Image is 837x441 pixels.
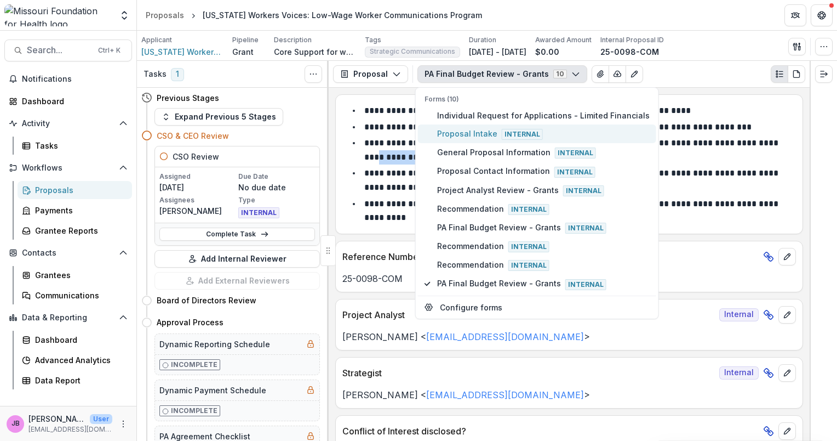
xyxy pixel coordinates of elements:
[141,35,172,45] p: Applicant
[437,165,650,177] span: Proposal Contact Information
[157,316,223,328] h4: Approval Process
[154,250,320,268] button: Add Internal Reviewer
[4,70,132,88] button: Notifications
[342,272,796,285] p: 25-0098-COM
[342,308,715,321] p: Project Analyst
[157,92,219,104] h4: Previous Stages
[771,65,788,83] button: Plaintext view
[365,35,381,45] p: Tags
[4,115,132,132] button: Open Activity
[565,223,606,234] span: Internal
[600,35,664,45] p: Internal Proposal ID
[35,375,123,386] div: Data Report
[565,279,606,290] span: Internal
[370,48,455,55] span: Strategic Communications
[437,128,650,140] span: Proposal Intake
[784,4,806,26] button: Partners
[90,414,112,424] p: User
[600,46,659,58] p: 25-0098-COM
[554,167,595,178] span: Internal
[18,222,132,240] a: Grantee Reports
[342,330,796,343] p: [PERSON_NAME] < >
[274,35,312,45] p: Description
[437,146,650,159] span: General Proposal Information
[171,360,217,370] p: Incomplete
[28,413,85,425] p: [PERSON_NAME]
[238,207,279,218] span: INTERNAL
[35,184,123,196] div: Proposals
[173,151,219,162] h5: CSO Review
[535,35,592,45] p: Awarded Amount
[437,110,650,121] span: Individual Request for Applications - Limited Financials
[171,406,217,416] p: Incomplete
[437,278,650,290] span: PA Final Budget Review - Grants
[719,308,759,321] span: Internal
[18,181,132,199] a: Proposals
[159,205,236,217] p: [PERSON_NAME]
[35,334,123,346] div: Dashboard
[35,225,123,236] div: Grantee Reports
[157,295,256,306] h4: Board of Directors Review
[342,250,759,263] p: Reference Number
[426,389,584,400] a: [EMAIL_ADDRESS][DOMAIN_NAME]
[469,35,496,45] p: Duration
[342,425,759,438] p: Conflict of Interest disclosed?
[203,9,482,21] div: [US_STATE] Workers Voices: Low-Wage Worker Communications Program
[563,185,604,196] span: Internal
[508,260,549,271] span: Internal
[811,4,833,26] button: Get Help
[4,309,132,326] button: Open Data & Reporting
[18,351,132,369] a: Advanced Analytics
[141,7,486,23] nav: breadcrumb
[502,129,543,140] span: Internal
[508,241,549,252] span: Internal
[4,92,132,110] a: Dashboard
[426,331,584,342] a: [EMAIL_ADDRESS][DOMAIN_NAME]
[117,417,130,431] button: More
[815,65,833,83] button: Expand right
[96,44,123,56] div: Ctrl + K
[788,65,805,83] button: PDF view
[719,366,759,380] span: Internal
[4,159,132,177] button: Open Workflows
[12,420,20,427] div: Jessie Besancenez
[22,119,114,128] span: Activity
[35,205,123,216] div: Payments
[555,148,596,159] span: Internal
[274,46,356,58] p: Core Support for worker organizing to strengthen worker-led advocacy and build the collective pow...
[778,364,796,382] button: edit
[22,248,114,258] span: Contacts
[141,7,188,23] a: Proposals
[35,269,123,281] div: Grantees
[154,272,320,290] button: Add External Reviewers
[4,39,132,61] button: Search...
[342,388,796,402] p: [PERSON_NAME] < >
[154,108,283,126] button: Expand Previous 5 Stages
[159,385,266,396] h5: Dynamic Payment Schedule
[342,366,715,380] p: Strategist
[437,184,650,196] span: Project Analyst Review - Grants
[305,65,322,83] button: Toggle View Cancelled Tasks
[18,286,132,304] a: Communications
[417,65,587,83] button: PA Final Budget Review - Grants10
[4,244,132,262] button: Open Contacts
[18,331,132,349] a: Dashboard
[22,95,123,107] div: Dashboard
[18,371,132,389] a: Data Report
[238,182,315,193] p: No due date
[171,68,184,81] span: 1
[437,203,650,215] span: Recommendation
[333,65,408,83] button: Proposal
[28,425,112,434] p: [EMAIL_ADDRESS][DOMAIN_NAME]
[141,46,223,58] a: [US_STATE] Workers Center
[157,130,229,142] h4: CSO & CEO Review
[159,195,236,205] p: Assignees
[35,354,123,366] div: Advanced Analytics
[159,228,315,241] a: Complete Task
[18,266,132,284] a: Grantees
[22,163,114,173] span: Workflows
[35,290,123,301] div: Communications
[22,75,128,84] span: Notifications
[535,46,559,58] p: $0.00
